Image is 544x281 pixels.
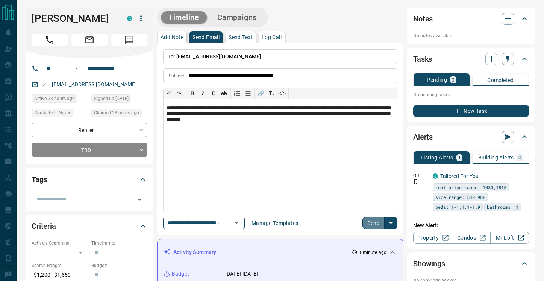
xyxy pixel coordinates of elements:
[413,255,529,273] div: Showings
[71,34,108,46] span: Email
[32,173,47,185] h2: Tags
[32,220,56,232] h2: Criteria
[440,173,479,179] a: Tailored For You
[161,35,183,40] p: Add Note
[262,35,282,40] p: Log Call
[172,270,189,278] p: Budget
[210,11,264,24] button: Campaigns
[219,88,229,99] button: ab
[413,53,432,65] h2: Tasks
[487,77,514,83] p: Completed
[32,123,147,137] div: Renter
[413,222,529,229] p: New Alert:
[478,155,514,160] p: Building Alerts
[266,88,277,99] button: T̲ₓ
[413,128,529,146] div: Alerts
[231,218,242,228] button: Open
[413,258,445,270] h2: Showings
[242,88,253,99] button: Bullet list
[173,248,216,256] p: Activity Summary
[72,64,81,73] button: Open
[421,155,453,160] p: Listing Alerts
[362,217,397,229] div: split button
[94,95,129,102] span: Signed up [DATE]
[192,35,220,40] p: Send Email
[487,203,518,211] span: bathrooms: 1
[32,34,68,46] span: Call
[32,217,147,235] div: Criteria
[256,88,266,99] button: 🔗
[198,88,208,99] button: 𝑰
[164,245,397,259] div: Activity Summary1 minute ago
[169,73,185,79] p: Subject:
[413,131,433,143] h2: Alerts
[32,94,88,105] div: Sun Aug 17 2025
[413,32,529,39] p: No notes available
[32,240,88,246] p: Actively Searching:
[52,81,137,87] a: [EMAIL_ADDRESS][DOMAIN_NAME]
[208,88,219,99] button: 𝐔
[187,88,198,99] button: 𝐁
[413,50,529,68] div: Tasks
[221,90,227,96] s: ab
[32,12,116,24] h1: [PERSON_NAME]
[452,232,490,244] a: Condos
[91,240,147,246] p: Timeframe:
[413,89,529,100] p: No pending tasks
[413,13,433,25] h2: Notes
[232,88,242,99] button: Numbered list
[490,232,529,244] a: Mr.Loft
[174,88,185,99] button: ↷
[127,16,132,21] div: condos.ca
[212,90,215,96] span: 𝐔
[163,49,397,64] p: To:
[34,109,70,117] span: Contacted - Never
[413,232,452,244] a: Property
[359,249,386,256] p: 1 minute ago
[41,82,47,87] svg: Email Valid
[413,105,529,117] button: New Task
[161,11,207,24] button: Timeline
[225,270,258,278] p: [DATE]-[DATE]
[413,179,418,184] svg: Push Notification Only
[91,262,147,269] p: Budget:
[34,95,75,102] span: Active 23 hours ago
[518,155,521,160] p: 0
[91,94,147,105] div: Sun Aug 17 2025
[458,155,461,160] p: 1
[229,35,253,40] p: Send Text
[413,172,428,179] p: Off
[32,262,88,269] p: Search Range:
[164,88,174,99] button: ↶
[247,217,303,229] button: Manage Templates
[277,88,287,99] button: </>
[435,184,506,191] span: rent price range: 1080,1815
[32,170,147,188] div: Tags
[91,109,147,119] div: Sun Aug 17 2025
[111,34,147,46] span: Message
[413,10,529,28] div: Notes
[134,194,145,205] button: Open
[176,53,261,59] span: [EMAIL_ADDRESS][DOMAIN_NAME]
[452,77,455,82] p: 0
[32,143,147,157] div: TBD
[435,193,485,201] span: size range: 540,988
[94,109,139,117] span: Claimed 23 hours ago
[433,173,438,179] div: condos.ca
[427,77,447,82] p: Pending
[435,203,480,211] span: beds: 1-1,1.1-1.9
[362,217,385,229] button: Send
